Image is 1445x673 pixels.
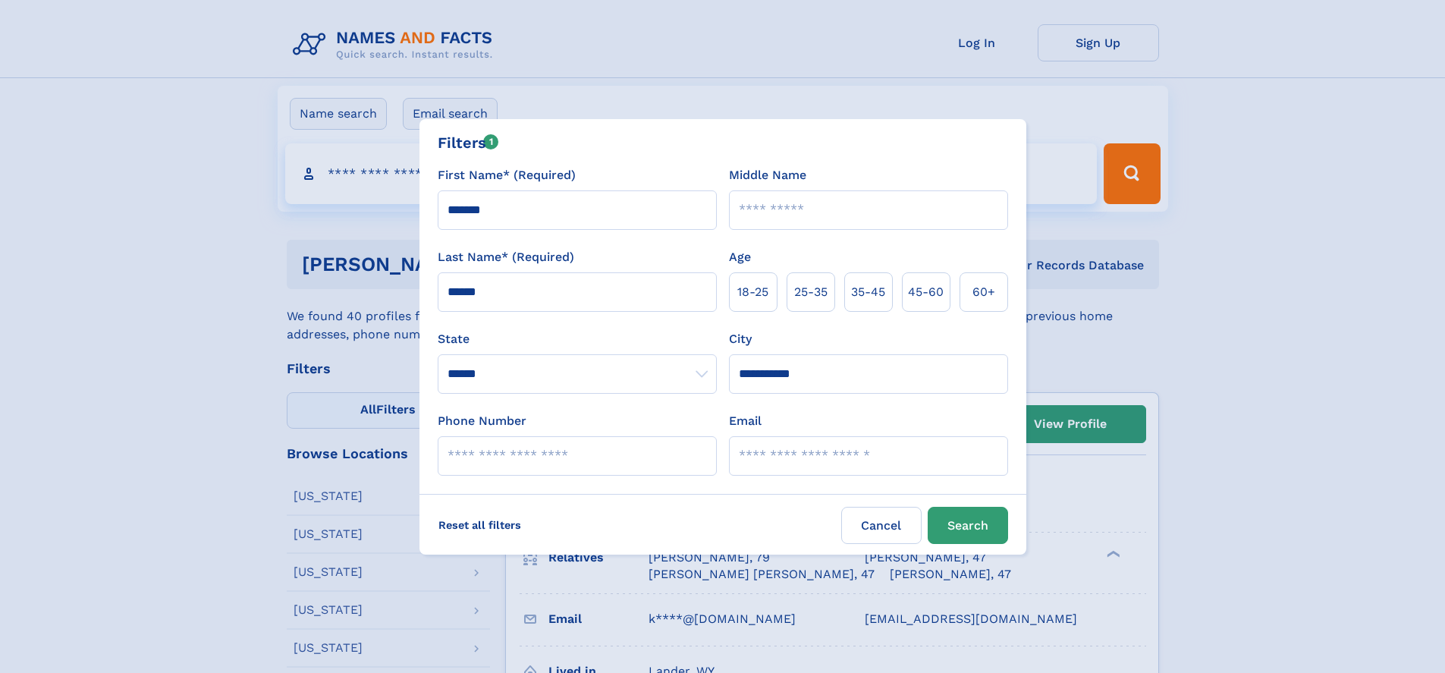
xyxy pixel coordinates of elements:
span: 18‑25 [737,283,768,301]
label: Age [729,248,751,266]
span: 60+ [972,283,995,301]
div: Filters [438,131,499,154]
label: City [729,330,752,348]
label: First Name* (Required) [438,166,576,184]
span: 25‑35 [794,283,828,301]
span: 45‑60 [908,283,944,301]
label: Cancel [841,507,922,544]
button: Search [928,507,1008,544]
label: State [438,330,717,348]
label: Email [729,412,762,430]
span: 35‑45 [851,283,885,301]
label: Middle Name [729,166,806,184]
label: Reset all filters [429,507,531,543]
label: Phone Number [438,412,526,430]
label: Last Name* (Required) [438,248,574,266]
